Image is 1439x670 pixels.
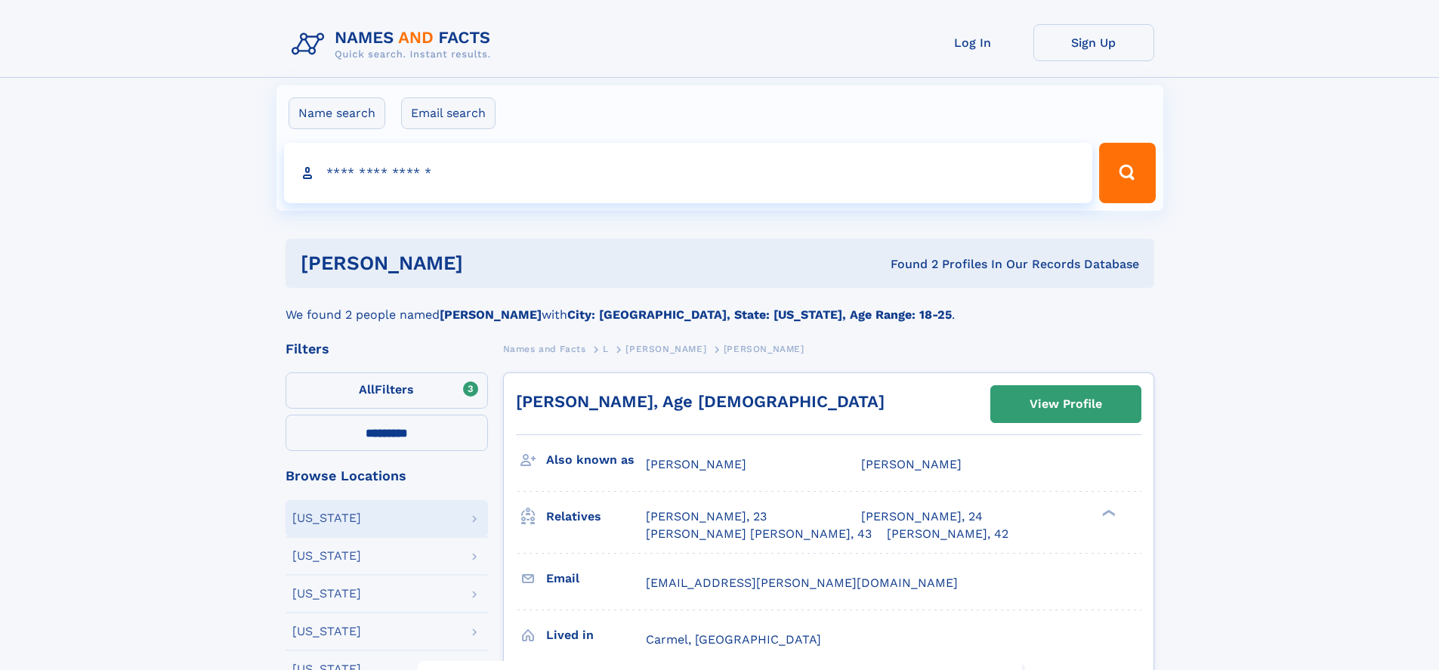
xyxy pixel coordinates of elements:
a: [PERSON_NAME] [PERSON_NAME], 43 [646,526,872,542]
span: Carmel, [GEOGRAPHIC_DATA] [646,632,821,647]
span: All [359,382,375,397]
h1: [PERSON_NAME] [301,254,677,273]
b: City: [GEOGRAPHIC_DATA], State: [US_STATE], Age Range: 18-25 [567,307,952,322]
a: [PERSON_NAME], 42 [887,526,1008,542]
a: [PERSON_NAME], 23 [646,508,767,525]
a: Sign Up [1033,24,1154,61]
label: Email search [401,97,496,129]
span: [PERSON_NAME] [646,457,746,471]
div: ❯ [1098,508,1116,518]
a: Log In [912,24,1033,61]
div: Browse Locations [286,469,488,483]
h3: Email [546,566,646,591]
div: We found 2 people named with . [286,288,1154,324]
img: Logo Names and Facts [286,24,503,65]
input: search input [284,143,1093,203]
a: [PERSON_NAME], 24 [861,508,983,525]
span: L [603,344,609,354]
div: [US_STATE] [292,625,361,638]
label: Filters [286,372,488,409]
span: [EMAIL_ADDRESS][PERSON_NAME][DOMAIN_NAME] [646,576,958,590]
span: [PERSON_NAME] [861,457,962,471]
a: [PERSON_NAME], Age [DEMOGRAPHIC_DATA] [516,392,885,411]
a: View Profile [991,386,1141,422]
a: L [603,339,609,358]
button: Search Button [1099,143,1155,203]
div: [US_STATE] [292,588,361,600]
span: [PERSON_NAME] [724,344,804,354]
h3: Relatives [546,504,646,530]
b: [PERSON_NAME] [440,307,542,322]
a: [PERSON_NAME] [625,339,706,358]
div: [US_STATE] [292,512,361,524]
h3: Also known as [546,447,646,473]
div: View Profile [1030,387,1102,421]
h3: Lived in [546,622,646,648]
div: Found 2 Profiles In Our Records Database [677,256,1139,273]
div: [US_STATE] [292,550,361,562]
div: Filters [286,342,488,356]
a: Names and Facts [503,339,586,358]
span: [PERSON_NAME] [625,344,706,354]
label: Name search [289,97,385,129]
